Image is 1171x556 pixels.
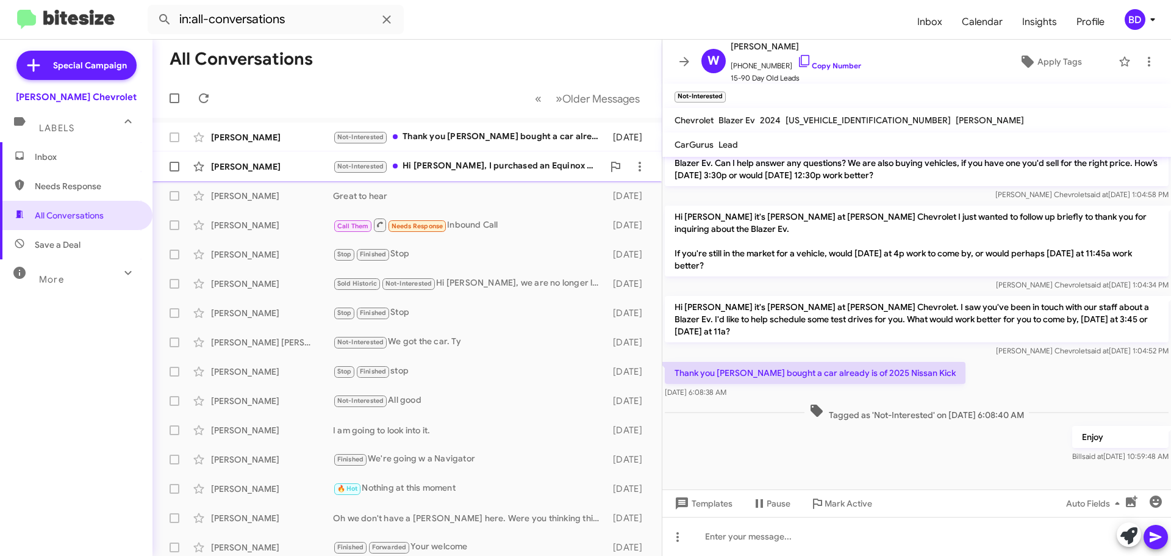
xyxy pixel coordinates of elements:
span: [PERSON_NAME] [956,115,1024,126]
p: Hi [PERSON_NAME]! It's [PERSON_NAME] at [PERSON_NAME] Chevrolet. Saw you've been in touch with ou... [665,140,1169,186]
div: [DATE] [607,541,652,554]
div: [DATE] [607,336,652,348]
div: [DATE] [607,512,652,524]
span: said at [1087,280,1109,289]
div: [PERSON_NAME] [211,366,333,378]
span: [PERSON_NAME] Chevrolet [DATE] 1:04:52 PM [996,346,1169,355]
a: Inbox [908,4,952,40]
div: [DATE] [607,395,652,407]
span: Bill [DATE] 10:59:48 AM [1072,452,1169,461]
span: Finished [360,309,387,317]
button: Auto Fields [1056,493,1134,514]
span: 2024 [760,115,781,126]
span: [PERSON_NAME] Chevrolet [DATE] 1:04:58 PM [995,190,1169,199]
div: [PERSON_NAME] [211,453,333,466]
p: Hi [PERSON_NAME] it's [PERSON_NAME] at [PERSON_NAME] Chevrolet I just wanted to follow up briefly... [665,206,1169,276]
span: Chevrolet [675,115,714,126]
a: Special Campaign [16,51,137,80]
div: [PERSON_NAME] [211,248,333,261]
span: 🔥 Hot [337,485,358,493]
div: [PERSON_NAME] [211,307,333,319]
div: [PERSON_NAME] [211,278,333,290]
span: Needs Response [35,180,138,192]
span: Pause [767,493,790,514]
span: Needs Response [392,222,443,230]
div: We're going w a Navigator [333,452,607,466]
button: Templates [662,493,742,514]
span: said at [1082,452,1103,461]
div: [PERSON_NAME] [211,190,333,202]
div: [DATE] [607,190,652,202]
input: Search [148,5,404,34]
button: Previous [528,86,549,111]
span: Forwarded [369,542,409,554]
div: [PERSON_NAME] [211,219,333,231]
button: BD [1114,9,1158,30]
div: [DATE] [607,424,652,436]
a: Calendar [952,4,1012,40]
span: Older Messages [562,92,640,106]
p: Enjoy [1072,426,1169,448]
span: [DATE] 6:08:38 AM [665,388,726,397]
span: Auto Fields [1066,493,1125,514]
div: All good [333,394,607,408]
span: Stop [337,250,352,258]
div: I am going to look into it. [333,424,607,436]
span: Save a Deal [35,239,81,251]
span: Templates [672,493,732,514]
span: Inbox [35,151,138,163]
span: Mark Active [825,493,872,514]
span: Blazer Ev [718,115,755,126]
div: Inbound Call [333,217,607,233]
div: [DATE] [607,453,652,466]
span: Finished [337,455,364,463]
div: [PERSON_NAME] Chevrolet [16,91,137,103]
span: Not-Interested [337,162,384,170]
div: [PERSON_NAME] [211,131,333,143]
p: Hi [PERSON_NAME] it's [PERSON_NAME] at [PERSON_NAME] Chevrolet. I saw you've been in touch with o... [665,296,1169,342]
span: Special Campaign [53,59,127,71]
span: [PERSON_NAME] Chevrolet [DATE] 1:04:34 PM [996,280,1169,289]
div: [PERSON_NAME] [211,512,333,524]
button: Mark Active [800,493,882,514]
span: Not-Interested [385,280,432,287]
button: Pause [742,493,800,514]
span: 15-90 Day Old Leads [731,72,861,84]
div: [DATE] [607,366,652,378]
div: Hi [PERSON_NAME], we are no longer looking for a vehicle. But thank you for checking in [333,276,607,291]
div: Stop [333,306,607,320]
span: Not-Interested [337,397,384,405]
span: Finished [360,250,387,258]
span: Apply Tags [1037,51,1082,73]
div: [PERSON_NAME] [211,161,333,173]
div: Stop [333,247,607,261]
div: Oh we don't have a [PERSON_NAME] here. Were you thinking this was [PERSON_NAME] Chevrolet [333,512,607,524]
div: [DATE] [607,483,652,495]
button: Next [548,86,647,111]
span: said at [1087,346,1109,355]
div: [DATE] [607,278,652,290]
div: [PERSON_NAME] [211,483,333,495]
span: Stop [337,367,352,375]
span: Insights [1012,4,1067,40]
span: W [707,51,720,71]
small: Not-Interested [675,92,726,103]
span: Labels [39,123,74,134]
span: More [39,274,64,285]
div: [DATE] [607,248,652,261]
span: Stop [337,309,352,317]
span: « [535,91,542,106]
span: All Conversations [35,209,104,222]
button: Apply Tags [987,51,1112,73]
div: [PERSON_NAME] [PERSON_NAME] [211,336,333,348]
div: Thank you [PERSON_NAME] bought a car already is of 2025 Nissan Kick [333,130,607,144]
span: Finished [360,367,387,375]
a: Profile [1067,4,1114,40]
div: We got the car. Ty [333,335,607,349]
span: » [556,91,562,106]
span: [PERSON_NAME] [731,39,861,54]
div: [PERSON_NAME] [211,541,333,554]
